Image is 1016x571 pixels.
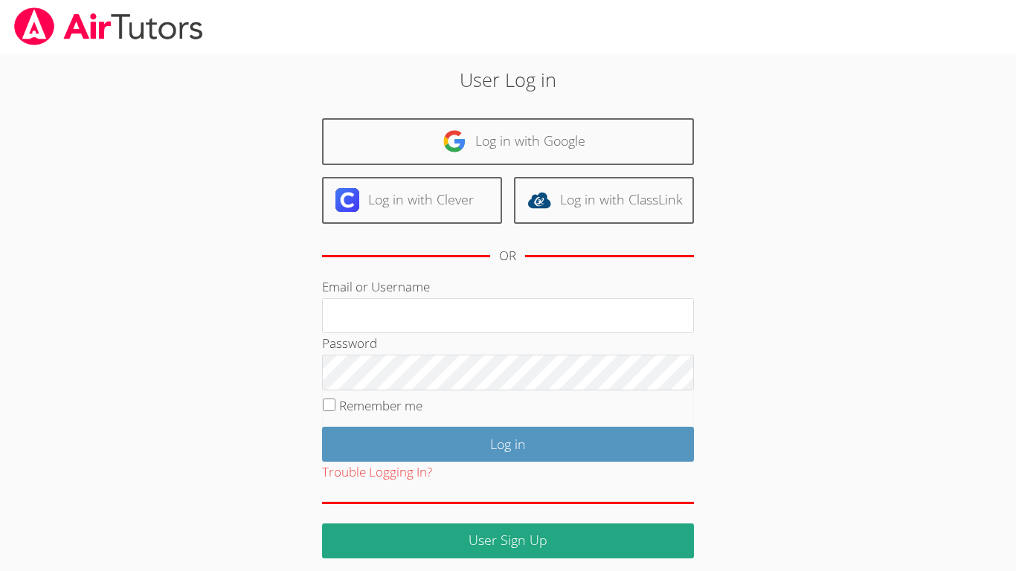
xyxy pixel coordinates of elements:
input: Log in [322,427,694,462]
button: Trouble Logging In? [322,462,432,483]
a: Log in with Google [322,118,694,165]
img: classlink-logo-d6bb404cc1216ec64c9a2012d9dc4662098be43eaf13dc465df04b49fa7ab582.svg [527,188,551,212]
a: Log in with Clever [322,177,502,224]
label: Password [322,335,377,352]
h2: User Log in [234,65,782,94]
div: OR [499,245,516,267]
img: google-logo-50288ca7cdecda66e5e0955fdab243c47b7ad437acaf1139b6f446037453330a.svg [443,129,466,153]
img: airtutors_banner-c4298cdbf04f3fff15de1276eac7730deb9818008684d7c2e4769d2f7ddbe033.png [13,7,205,45]
label: Remember me [339,397,422,414]
a: Log in with ClassLink [514,177,694,224]
label: Email or Username [322,278,430,295]
img: clever-logo-6eab21bc6e7a338710f1a6ff85c0baf02591cd810cc4098c63d3a4b26e2feb20.svg [335,188,359,212]
a: User Sign Up [322,523,694,558]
